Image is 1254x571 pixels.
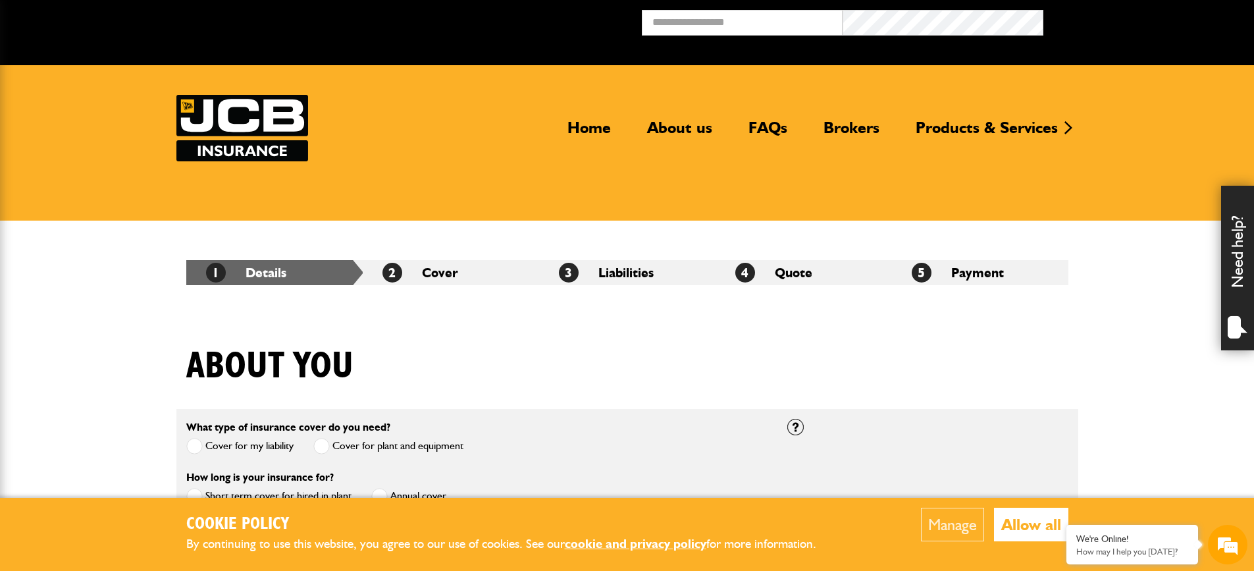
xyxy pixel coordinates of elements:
li: Payment [892,260,1068,285]
a: cookie and privacy policy [565,536,706,551]
label: Cover for my liability [186,438,294,454]
a: JCB Insurance Services [176,95,308,161]
li: Cover [363,260,539,285]
div: We're Online! [1076,533,1188,545]
a: FAQs [739,118,797,148]
p: How may I help you today? [1076,547,1188,557]
a: Brokers [814,118,889,148]
button: Allow all [994,508,1068,541]
a: Home [558,118,621,148]
span: 4 [735,263,755,283]
span: 1 [206,263,226,283]
li: Quote [716,260,892,285]
button: Manage [921,508,984,541]
li: Details [186,260,363,285]
label: How long is your insurance for? [186,472,334,483]
label: Annual cover [371,488,446,504]
div: Need help? [1221,186,1254,350]
button: Broker Login [1043,10,1244,30]
label: What type of insurance cover do you need? [186,422,390,433]
span: 5 [912,263,931,283]
img: JCB Insurance Services logo [176,95,308,161]
li: Liabilities [539,260,716,285]
h2: Cookie Policy [186,514,838,535]
label: Cover for plant and equipment [313,438,463,454]
h1: About you [186,344,353,389]
span: 3 [559,263,579,283]
label: Short term cover for hired in plant [186,488,352,504]
p: By continuing to use this website, you agree to our use of cookies. See our for more information. [186,534,838,555]
a: Products & Services [906,118,1068,148]
a: About us [637,118,722,148]
span: 2 [382,263,402,283]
